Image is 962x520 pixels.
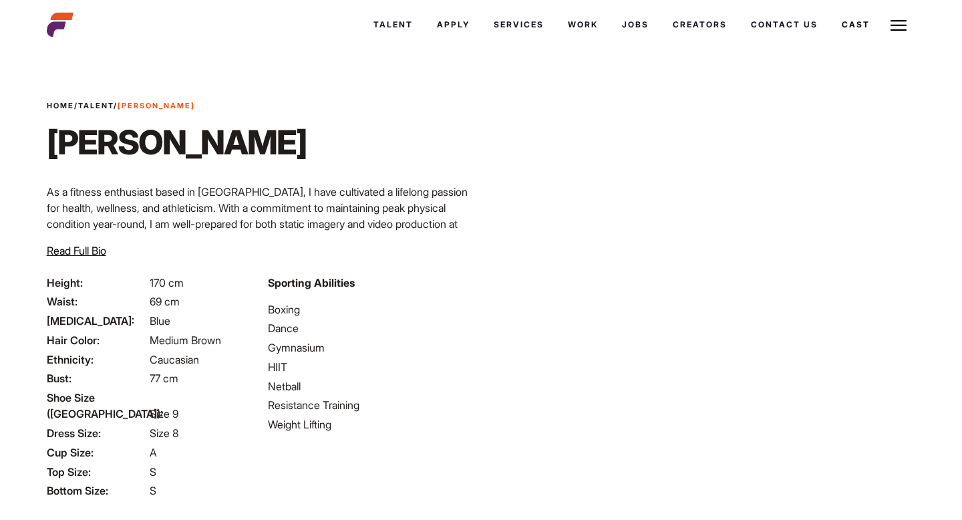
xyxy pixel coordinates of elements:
span: 170 cm [150,276,184,289]
img: Burger icon [891,17,907,33]
span: Size 8 [150,426,178,440]
a: Work [556,7,610,43]
span: Caucasian [150,353,199,366]
span: Bottom Size: [47,483,147,499]
a: Creators [661,7,739,43]
span: Blue [150,314,170,328]
a: Talent [361,7,425,43]
a: Apply [425,7,482,43]
span: S [150,484,156,497]
li: Gymnasium [268,340,473,356]
span: S [150,465,156,479]
span: [MEDICAL_DATA]: [47,313,147,329]
span: Ethnicity: [47,352,147,368]
span: A [150,446,157,459]
a: Jobs [610,7,661,43]
h1: [PERSON_NAME] [47,122,307,162]
strong: [PERSON_NAME] [118,101,195,110]
span: Top Size: [47,464,147,480]
li: Netball [268,378,473,394]
span: Bust: [47,370,147,386]
span: 77 cm [150,372,178,385]
span: 69 cm [150,295,180,308]
span: Read Full Bio [47,244,106,257]
strong: Sporting Abilities [268,276,355,289]
a: Cast [830,7,882,43]
p: As a fitness enthusiast based in [GEOGRAPHIC_DATA], I have cultivated a lifelong passion for heal... [47,184,473,264]
a: Services [482,7,556,43]
span: Medium Brown [150,334,221,347]
span: / / [47,100,195,112]
li: HIIT [268,359,473,375]
li: Boxing [268,301,473,317]
span: Waist: [47,293,147,309]
span: Height: [47,275,147,291]
span: Size 9 [150,407,178,420]
a: Talent [78,101,114,110]
span: Hair Color: [47,332,147,348]
span: Dress Size: [47,425,147,441]
a: Contact Us [739,7,830,43]
li: Weight Lifting [268,416,473,432]
img: cropped-aefm-brand-fav-22-square.png [47,11,73,38]
button: Read Full Bio [47,243,106,259]
span: Shoe Size ([GEOGRAPHIC_DATA]): [47,390,147,422]
li: Resistance Training [268,397,473,413]
a: Home [47,101,74,110]
li: Dance [268,320,473,336]
span: Cup Size: [47,444,147,461]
